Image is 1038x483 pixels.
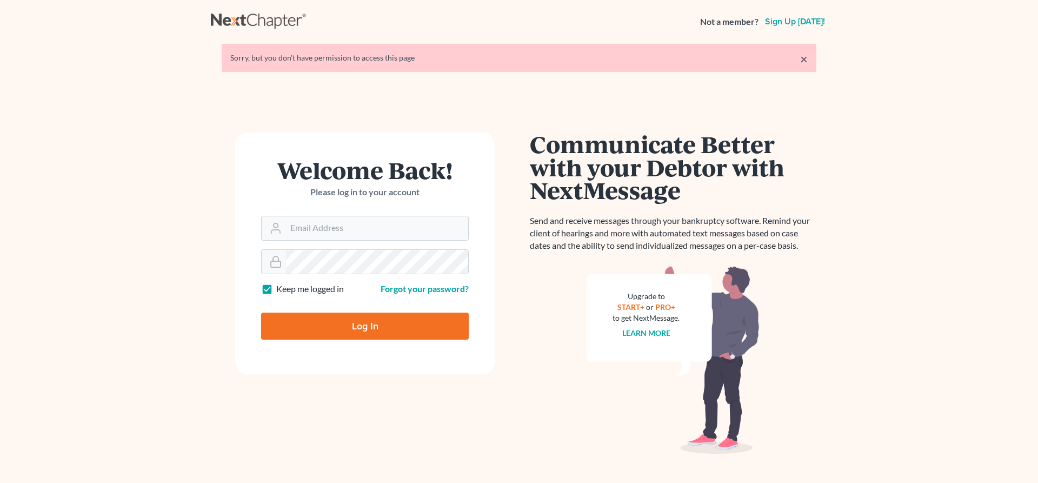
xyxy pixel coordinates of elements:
p: Please log in to your account [261,186,469,199]
h1: Welcome Back! [261,158,469,182]
p: Send and receive messages through your bankruptcy software. Remind your client of hearings and mo... [530,215,816,252]
a: PRO+ [655,302,675,312]
h1: Communicate Better with your Debtor with NextMessage [530,133,816,202]
div: Sorry, but you don't have permission to access this page [230,52,808,63]
a: START+ [617,302,644,312]
input: Log In [261,313,469,340]
div: Upgrade to [613,291,680,302]
strong: Not a member? [700,16,758,28]
a: Sign up [DATE]! [763,17,827,26]
div: to get NextMessage. [613,313,680,323]
input: Email Address [286,216,468,240]
a: Forgot your password? [381,283,469,294]
span: or [646,302,654,312]
img: nextmessage_bg-59042aed3d76b12b5cd301f8e5b87938c9018125f34e5fa2b7a6b67550977c72.svg [587,265,760,454]
a: Learn more [622,328,670,338]
a: × [800,52,808,65]
label: Keep me logged in [276,283,344,295]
